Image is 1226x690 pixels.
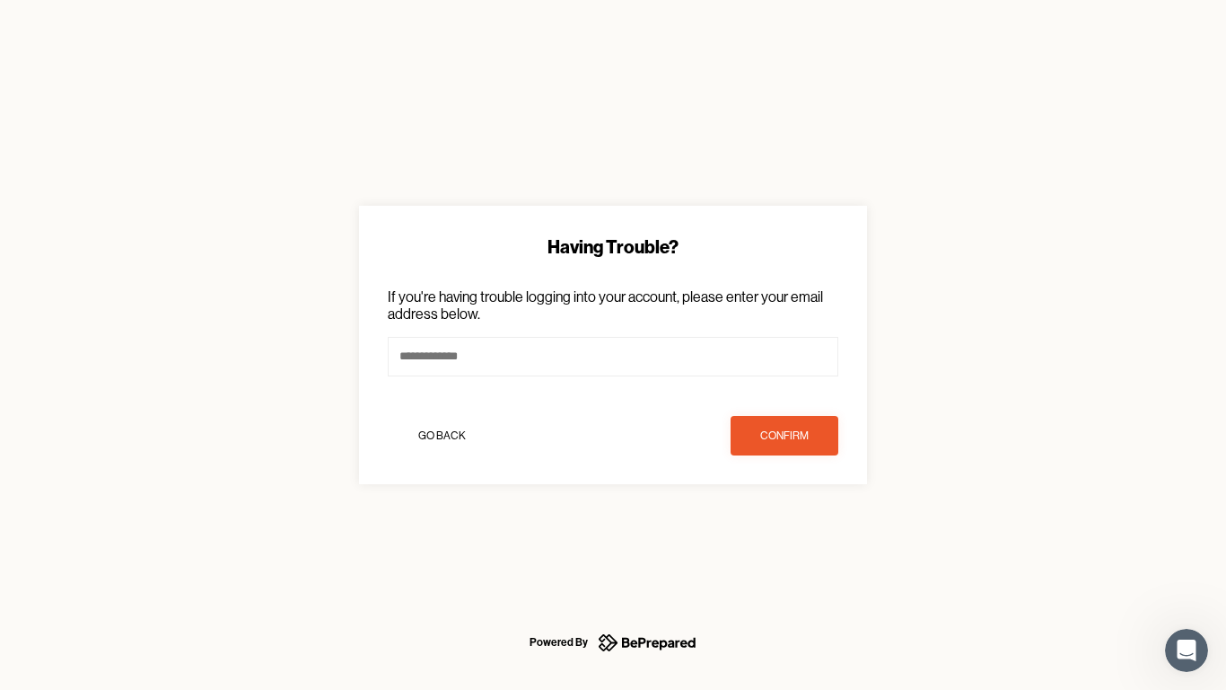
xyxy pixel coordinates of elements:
div: Go Back [418,427,466,445]
div: Having Trouble? [388,234,838,260]
iframe: Intercom live chat [1165,629,1208,672]
button: Go Back [388,416,495,456]
div: confirm [760,427,809,445]
button: confirm [731,416,838,456]
div: Powered By [530,632,588,653]
p: If you're having trouble logging into your account, please enter your email address below. [388,288,838,323]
